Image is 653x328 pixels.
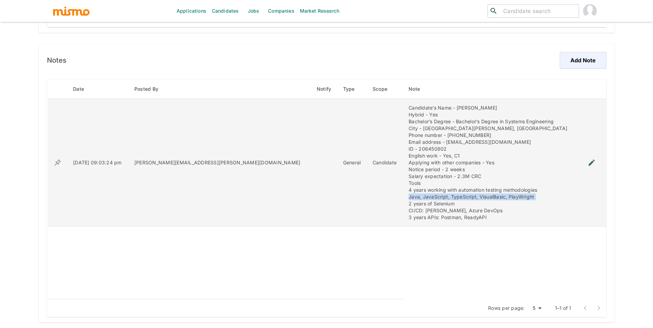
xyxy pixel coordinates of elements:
p: 1–1 of 1 [555,305,571,312]
input: Candidate search [500,6,576,16]
p: Rows per page: [488,305,525,312]
img: logo [52,6,90,16]
table: enhanced table [47,79,606,299]
th: Note [403,79,578,99]
th: Scope [367,79,403,99]
img: Paola Pacheco [583,4,597,18]
td: General [338,99,367,227]
h6: Notes [47,55,67,66]
th: Posted By [129,79,311,99]
td: Candidate [367,99,403,227]
th: Date [68,79,129,99]
div: Candidate’s Name - [PERSON_NAME] Hybrid - Yes Bachelor’s Degree - Bachelor’s Degree in Systems En... [409,104,572,221]
th: Type [338,79,367,99]
button: Add Note [560,52,606,68]
div: 5 [528,303,544,313]
td: [PERSON_NAME][EMAIL_ADDRESS][PERSON_NAME][DOMAIN_NAME] [129,99,311,227]
th: Notify [311,79,338,99]
td: [DATE] 09:03:24 pm [68,99,129,227]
